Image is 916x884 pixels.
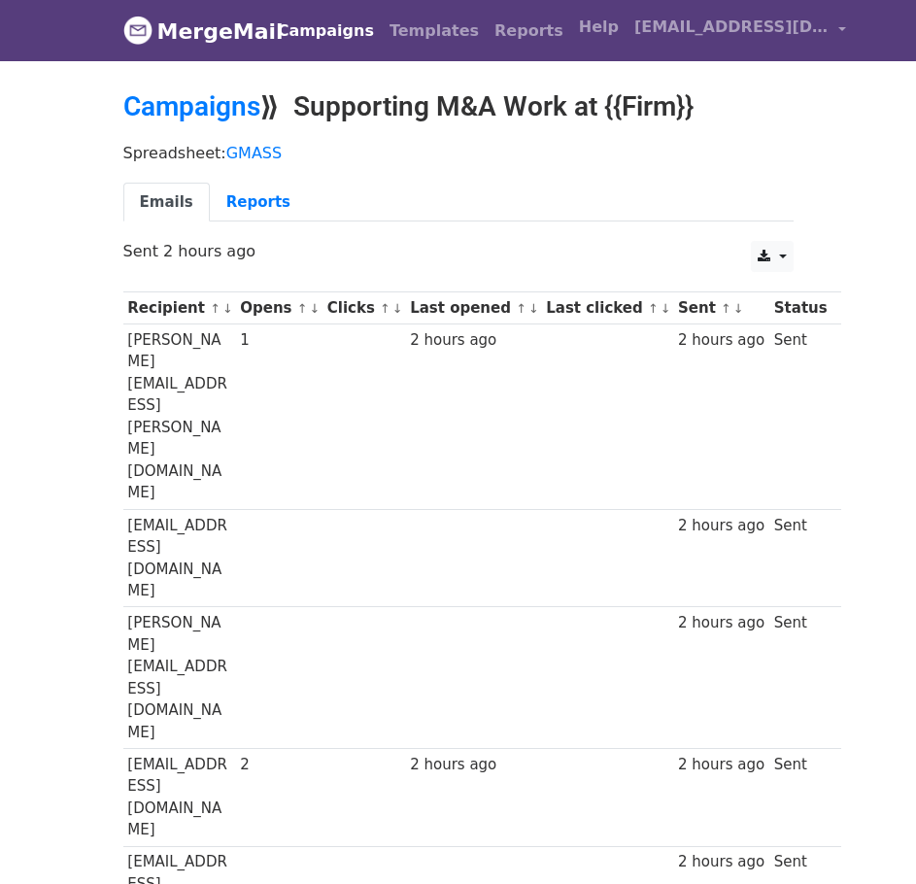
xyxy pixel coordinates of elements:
[392,301,403,316] a: ↓
[769,292,831,324] th: Status
[678,515,764,537] div: 2 hours ago
[123,143,794,163] p: Spreadsheet:
[634,16,829,39] span: [EMAIL_ADDRESS][DOMAIN_NAME]
[769,748,831,846] td: Sent
[410,754,536,776] div: 2 hours ago
[382,12,487,51] a: Templates
[487,12,571,51] a: Reports
[210,183,307,222] a: Reports
[226,144,282,162] a: GMASS
[769,509,831,607] td: Sent
[123,90,794,123] h2: ⟫ Supporting M&A Work at {{Firm}}
[648,301,659,316] a: ↑
[235,292,322,324] th: Opens
[123,324,236,510] td: [PERSON_NAME][EMAIL_ADDRESS][PERSON_NAME][DOMAIN_NAME]
[210,301,221,316] a: ↑
[297,301,308,316] a: ↑
[222,301,233,316] a: ↓
[769,324,831,510] td: Sent
[123,241,794,261] p: Sent 2 hours ago
[123,607,236,749] td: [PERSON_NAME][EMAIL_ADDRESS][DOMAIN_NAME]
[673,292,769,324] th: Sent
[678,851,764,873] div: 2 hours ago
[661,301,671,316] a: ↓
[769,607,831,749] td: Sent
[516,301,526,316] a: ↑
[240,329,318,352] div: 1
[123,16,153,45] img: MergeMail logo
[678,329,764,352] div: 2 hours ago
[123,509,236,607] td: [EMAIL_ADDRESS][DOMAIN_NAME]
[123,748,236,846] td: [EMAIL_ADDRESS][DOMAIN_NAME]
[678,754,764,776] div: 2 hours ago
[123,183,210,222] a: Emails
[571,8,627,47] a: Help
[240,754,318,776] div: 2
[270,12,382,51] a: Campaigns
[528,301,539,316] a: ↓
[410,329,536,352] div: 2 hours ago
[380,301,390,316] a: ↑
[721,301,731,316] a: ↑
[310,301,321,316] a: ↓
[541,292,673,324] th: Last clicked
[123,11,254,51] a: MergeMail
[123,292,236,324] th: Recipient
[123,90,260,122] a: Campaigns
[322,292,405,324] th: Clicks
[405,292,541,324] th: Last opened
[627,8,854,53] a: [EMAIL_ADDRESS][DOMAIN_NAME]
[733,301,744,316] a: ↓
[678,612,764,634] div: 2 hours ago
